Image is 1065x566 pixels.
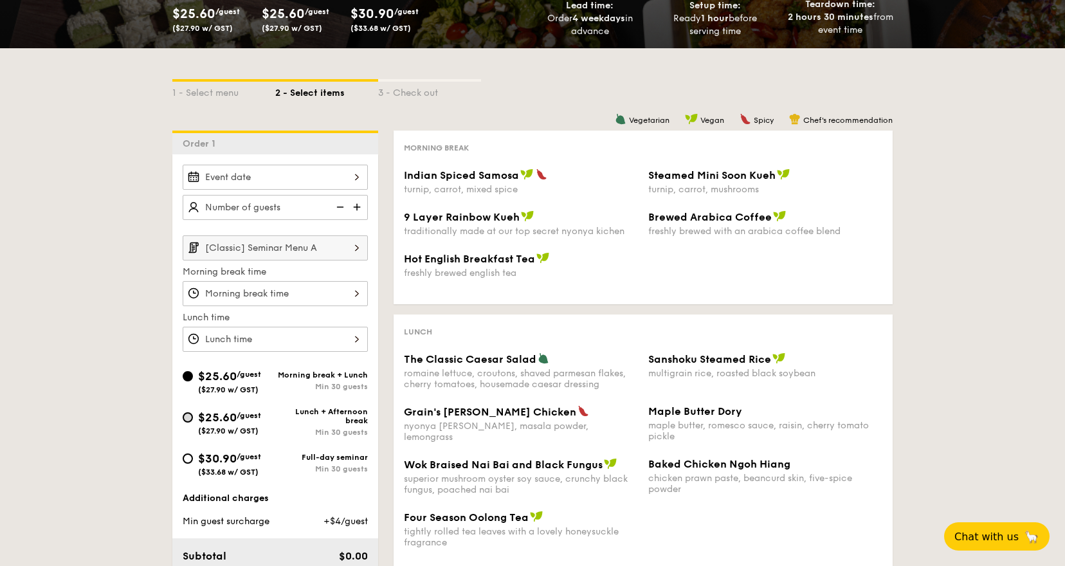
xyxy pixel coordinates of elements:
span: Steamed Mini Soon Kueh [648,169,776,181]
span: /guest [305,7,329,16]
span: ($27.90 w/ GST) [198,385,259,394]
span: Hot English Breakfast Tea [404,253,535,265]
span: Chef's recommendation [803,116,893,125]
div: Full-day seminar [275,453,368,462]
div: tightly rolled tea leaves with a lovely honeysuckle fragrance [404,526,638,548]
img: icon-vegan.f8ff3823.svg [772,352,785,364]
label: Morning break time [183,266,368,278]
span: Min guest surcharge [183,516,269,527]
div: Min 30 guests [275,464,368,473]
input: Number of guests [183,195,368,220]
div: multigrain rice, roasted black soybean [648,368,882,379]
div: Lunch + Afternoon break [275,407,368,425]
div: chicken prawn paste, beancurd skin, five-spice powder [648,473,882,495]
span: $25.60 [172,6,215,22]
div: Min 30 guests [275,382,368,391]
div: Morning break + Lunch [275,370,368,379]
span: $0.00 [339,550,368,562]
span: ($33.68 w/ GST) [198,468,259,477]
img: icon-vegan.f8ff3823.svg [777,169,790,180]
span: $25.60 [198,410,237,424]
span: ($27.90 w/ GST) [172,24,233,33]
img: icon-spicy.37a8142b.svg [578,405,589,417]
img: icon-spicy.37a8142b.svg [740,113,751,125]
strong: 2 hours 30 minutes [788,12,873,23]
span: +$4/guest [323,516,368,527]
button: Chat with us🦙 [944,522,1050,551]
span: $30.90 [198,452,237,466]
span: Baked Chicken Ngoh Hiang [648,458,790,470]
input: $25.60/guest($27.90 w/ GST)Morning break + LunchMin 30 guests [183,371,193,381]
span: /guest [215,7,240,16]
span: Subtotal [183,550,226,562]
span: Chat with us [954,531,1019,543]
span: Vegan [700,116,724,125]
span: ($33.68 w/ GST) [350,24,411,33]
span: $30.90 [350,6,394,22]
img: icon-vegetarian.fe4039eb.svg [538,352,549,364]
div: freshly brewed with an arabica coffee blend [648,226,882,237]
span: ($27.90 w/ GST) [198,426,259,435]
div: 1 - Select menu [172,82,275,100]
img: icon-vegan.f8ff3823.svg [604,458,617,470]
div: maple butter, romesco sauce, raisin, cherry tomato pickle [648,420,882,442]
img: icon-chevron-right.3c0dfbd6.svg [346,235,368,260]
span: Vegetarian [629,116,669,125]
div: 2 - Select items [275,82,378,100]
input: Event date [183,165,368,190]
span: $25.60 [262,6,305,22]
div: 3 - Check out [378,82,481,100]
div: Order in advance [532,12,648,38]
div: from event time [783,11,898,37]
strong: 4 weekdays [572,13,625,24]
span: Order 1 [183,138,221,149]
input: Lunch time [183,327,368,352]
span: Grain's [PERSON_NAME] Chicken [404,406,576,418]
span: Wok Braised Nai Bai and Black Fungus [404,459,603,471]
span: Sanshoku Steamed Rice [648,353,771,365]
strong: 1 hour [701,13,729,24]
img: icon-vegan.f8ff3823.svg [530,511,543,522]
img: icon-vegetarian.fe4039eb.svg [615,113,626,125]
img: icon-add.58712e84.svg [349,195,368,219]
span: /guest [237,452,261,461]
img: icon-reduce.1d2dbef1.svg [329,195,349,219]
span: Lunch [404,327,432,336]
input: $30.90/guest($33.68 w/ GST)Full-day seminarMin 30 guests [183,453,193,464]
div: superior mushroom oyster soy sauce, crunchy black fungus, poached nai bai [404,473,638,495]
input: $25.60/guest($27.90 w/ GST)Lunch + Afternoon breakMin 30 guests [183,412,193,423]
span: /guest [237,370,261,379]
span: Maple Butter Dory [648,405,742,417]
span: 9 Layer Rainbow Kueh [404,211,520,223]
span: Spicy [754,116,774,125]
img: icon-vegan.f8ff3823.svg [685,113,698,125]
div: Additional charges [183,492,368,505]
span: /guest [394,7,419,16]
div: turnip, carrot, mushrooms [648,184,882,195]
div: freshly brewed english tea [404,268,638,278]
span: The Classic Caesar Salad [404,353,536,365]
img: icon-vegan.f8ff3823.svg [520,169,533,180]
div: romaine lettuce, croutons, shaved parmesan flakes, cherry tomatoes, housemade caesar dressing [404,368,638,390]
div: Min 30 guests [275,428,368,437]
span: Brewed Arabica Coffee [648,211,772,223]
span: Four Season Oolong Tea [404,511,529,524]
label: Lunch time [183,311,368,324]
div: traditionally made at our top secret nyonya kichen [404,226,638,237]
img: icon-spicy.37a8142b.svg [536,169,547,180]
img: icon-vegan.f8ff3823.svg [773,210,786,222]
div: Ready before serving time [658,12,773,38]
span: Morning break [404,143,469,152]
img: icon-vegan.f8ff3823.svg [536,252,549,264]
img: icon-chef-hat.a58ddaea.svg [789,113,801,125]
span: $25.60 [198,369,237,383]
input: Morning break time [183,281,368,306]
img: icon-vegan.f8ff3823.svg [521,210,534,222]
span: /guest [237,411,261,420]
div: nyonya [PERSON_NAME], masala powder, lemongrass [404,421,638,443]
div: turnip, carrot, mixed spice [404,184,638,195]
span: ($27.90 w/ GST) [262,24,322,33]
span: Indian Spiced Samosa [404,169,519,181]
span: 🦙 [1024,529,1039,544]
